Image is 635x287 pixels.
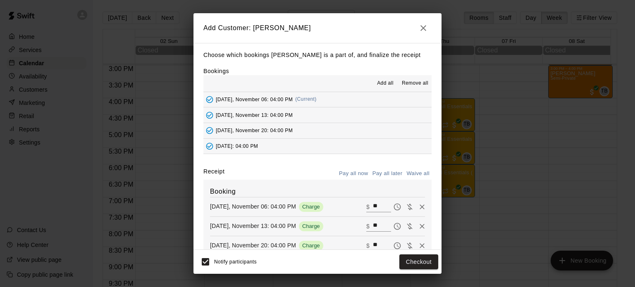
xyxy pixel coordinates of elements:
[295,96,317,102] span: (Current)
[370,167,405,180] button: Pay all later
[299,204,323,210] span: Charge
[337,167,370,180] button: Pay all now
[299,223,323,229] span: Charge
[216,128,293,133] span: [DATE], November 20: 04:00 PM
[203,50,432,60] p: Choose which bookings [PERSON_NAME] is a part of, and finalize the receipt
[404,167,432,180] button: Waive all
[372,77,399,90] button: Add all
[203,107,432,123] button: Added - Collect Payment[DATE], November 13: 04:00 PM
[203,124,216,137] button: Added - Collect Payment
[366,203,370,211] p: $
[210,222,296,230] p: [DATE], November 13: 04:00 PM
[216,143,258,149] span: [DATE]: 04:00 PM
[203,167,224,180] label: Receipt
[299,242,323,249] span: Charge
[203,92,432,107] button: Added - Collect Payment[DATE], November 06: 04:00 PM(Current)
[391,242,403,249] span: Pay later
[366,222,370,230] p: $
[377,79,394,88] span: Add all
[403,203,416,210] span: Waive payment
[193,13,442,43] h2: Add Customer: [PERSON_NAME]
[402,79,428,88] span: Remove all
[216,96,293,102] span: [DATE], November 06: 04:00 PM
[403,222,416,229] span: Waive payment
[210,202,296,211] p: [DATE], November 06: 04:00 PM
[210,186,425,197] h6: Booking
[416,201,428,213] button: Remove
[216,112,293,118] span: [DATE], November 13: 04:00 PM
[203,68,229,74] label: Bookings
[399,77,432,90] button: Remove all
[203,123,432,138] button: Added - Collect Payment[DATE], November 20: 04:00 PM
[203,140,216,152] button: Added - Collect Payment
[203,93,216,106] button: Added - Collect Payment
[214,259,257,265] span: Notify participants
[416,220,428,232] button: Remove
[416,240,428,252] button: Remove
[391,203,403,210] span: Pay later
[366,242,370,250] p: $
[203,109,216,121] button: Added - Collect Payment
[210,241,296,249] p: [DATE], November 20: 04:00 PM
[391,222,403,229] span: Pay later
[399,254,438,270] button: Checkout
[203,139,432,154] button: Added - Collect Payment[DATE]: 04:00 PM
[403,242,416,249] span: Waive payment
